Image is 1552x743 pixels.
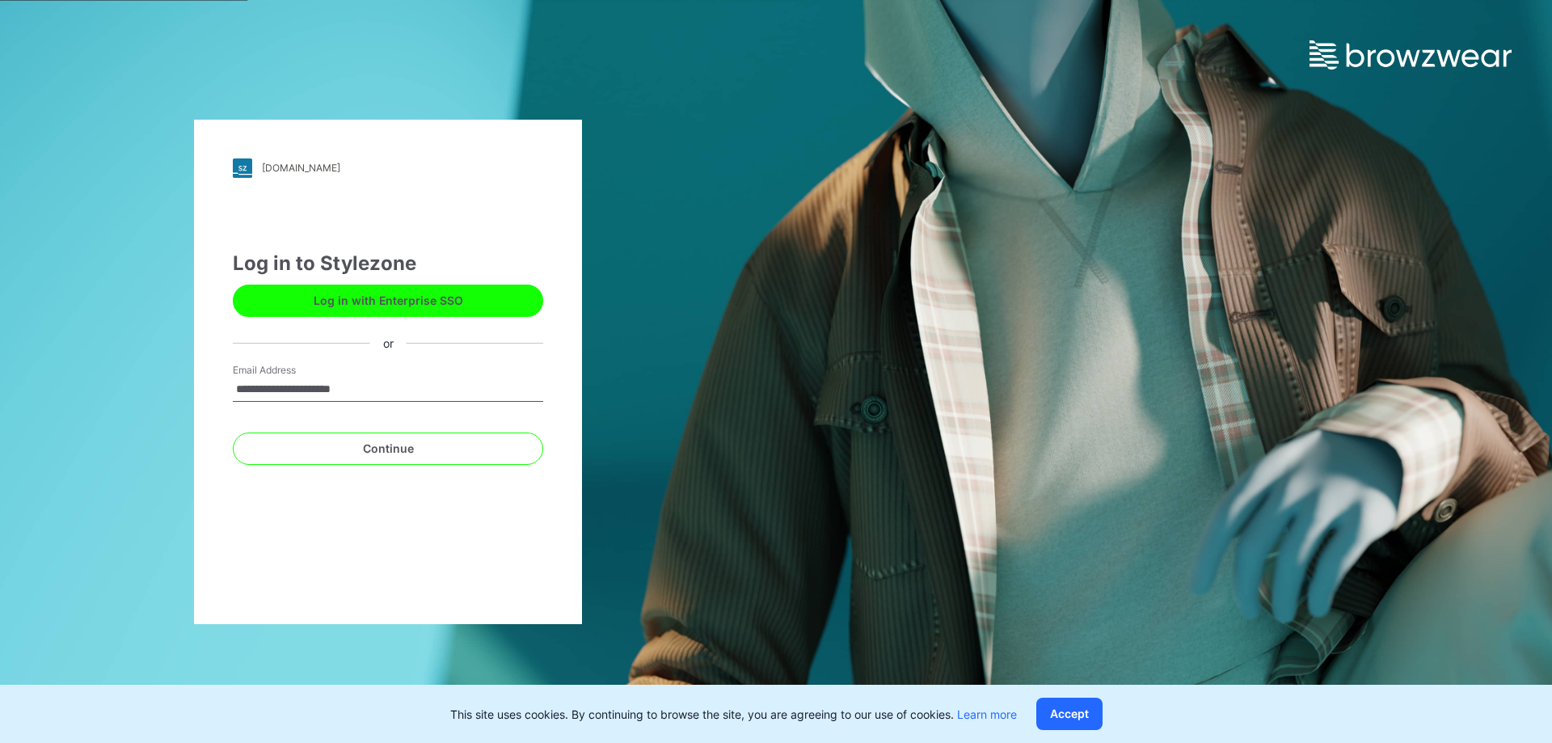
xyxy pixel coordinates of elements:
[957,707,1017,721] a: Learn more
[262,162,340,174] div: [DOMAIN_NAME]
[233,158,252,178] img: stylezone-logo.562084cfcfab977791bfbf7441f1a819.svg
[233,285,543,317] button: Log in with Enterprise SSO
[233,433,543,465] button: Continue
[233,249,543,278] div: Log in to Stylezone
[1036,698,1103,730] button: Accept
[370,335,407,352] div: or
[1309,40,1512,70] img: browzwear-logo.e42bd6dac1945053ebaf764b6aa21510.svg
[450,706,1017,723] p: This site uses cookies. By continuing to browse the site, you are agreeing to our use of cookies.
[233,158,543,178] a: [DOMAIN_NAME]
[233,363,346,378] label: Email Address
